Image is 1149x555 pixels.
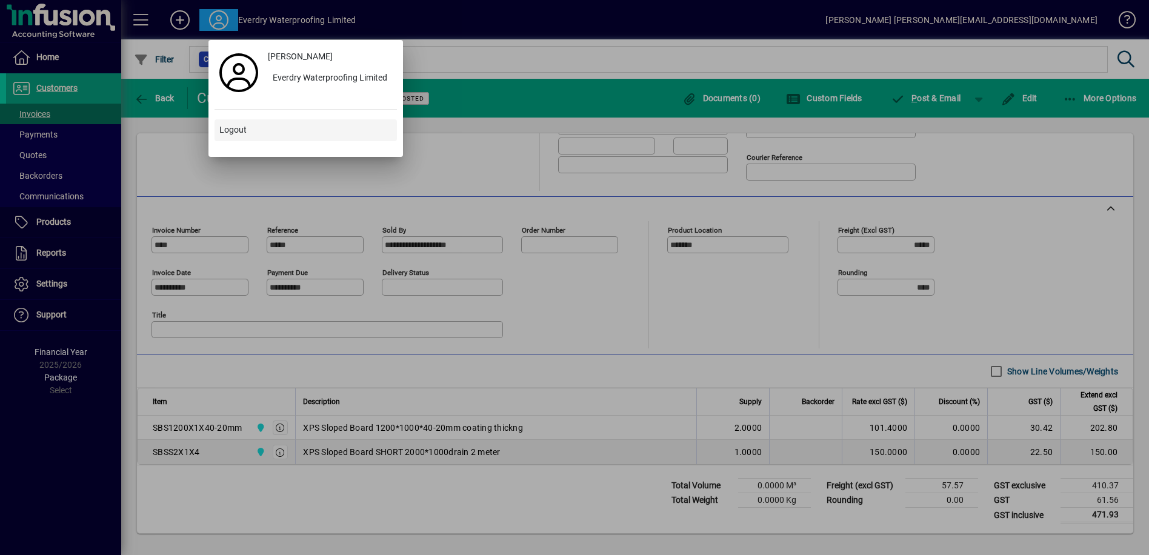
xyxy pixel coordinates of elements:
span: [PERSON_NAME] [268,50,333,63]
span: Logout [219,124,247,136]
a: Profile [215,62,263,84]
button: Everdry Waterproofing Limited [263,68,397,90]
button: Logout [215,119,397,141]
a: [PERSON_NAME] [263,46,397,68]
